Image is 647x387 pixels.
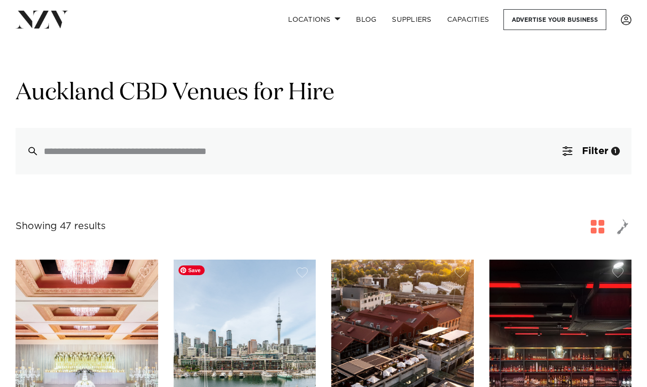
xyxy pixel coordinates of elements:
[348,9,384,30] a: BLOG
[280,9,348,30] a: Locations
[439,9,497,30] a: Capacities
[551,128,631,174] button: Filter1
[16,219,106,234] div: Showing 47 results
[384,9,439,30] a: SUPPLIERS
[582,146,608,156] span: Filter
[16,11,68,28] img: nzv-logo.png
[178,265,205,275] span: Save
[503,9,606,30] a: Advertise your business
[16,78,631,108] h1: Auckland CBD Venues for Hire
[611,147,620,155] div: 1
